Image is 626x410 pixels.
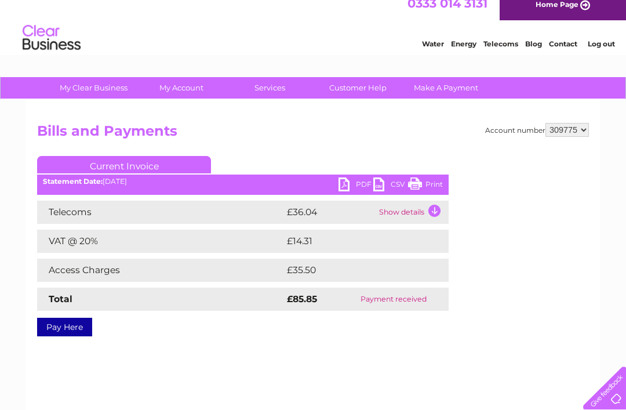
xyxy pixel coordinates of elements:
[284,230,423,253] td: £14.31
[49,293,72,304] strong: Total
[588,49,615,58] a: Log out
[376,201,449,224] td: Show details
[310,77,406,99] a: Customer Help
[37,259,284,282] td: Access Charges
[485,123,589,137] div: Account number
[284,259,425,282] td: £35.50
[37,318,92,336] a: Pay Here
[46,77,141,99] a: My Clear Business
[398,77,494,99] a: Make A Payment
[37,123,589,145] h2: Bills and Payments
[222,77,318,99] a: Services
[373,177,408,194] a: CSV
[408,177,443,194] a: Print
[525,49,542,58] a: Blog
[422,49,444,58] a: Water
[134,77,230,99] a: My Account
[339,177,373,194] a: PDF
[43,177,103,186] b: Statement Date:
[37,156,211,173] a: Current Invoice
[339,288,449,311] td: Payment received
[284,201,376,224] td: £36.04
[22,30,81,66] img: logo.png
[37,177,449,186] div: [DATE]
[37,201,284,224] td: Telecoms
[40,6,588,56] div: Clear Business is a trading name of Verastar Limited (registered in [GEOGRAPHIC_DATA] No. 3667643...
[451,49,476,58] a: Energy
[287,293,317,304] strong: £85.85
[407,6,487,20] a: 0333 014 3131
[549,49,577,58] a: Contact
[483,49,518,58] a: Telecoms
[37,230,284,253] td: VAT @ 20%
